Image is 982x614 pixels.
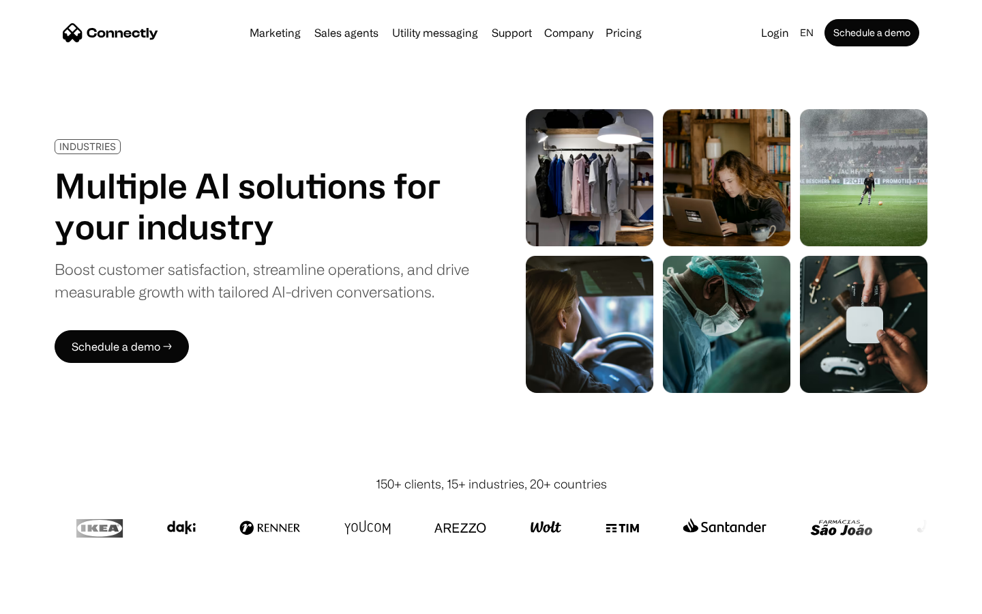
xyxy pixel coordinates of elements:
div: Company [544,23,593,42]
h1: Multiple AI solutions for your industry [55,165,469,247]
a: Pricing [600,27,647,38]
a: Sales agents [309,27,384,38]
div: 150+ clients, 15+ industries, 20+ countries [376,475,607,493]
a: Utility messaging [387,27,483,38]
a: Marketing [244,27,306,38]
ul: Language list [27,590,82,609]
a: Schedule a demo → [55,330,189,363]
aside: Language selected: English [14,589,82,609]
a: Login [756,23,794,42]
div: INDUSTRIES [59,141,116,151]
a: Support [486,27,537,38]
div: en [800,23,814,42]
div: Boost customer satisfaction, streamline operations, and drive measurable growth with tailored AI-... [55,258,469,303]
a: Schedule a demo [824,19,919,46]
